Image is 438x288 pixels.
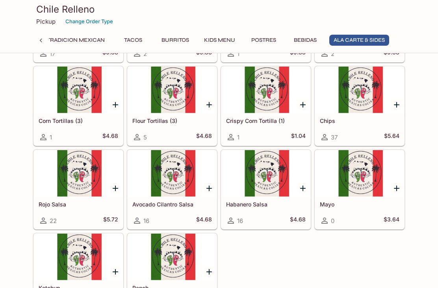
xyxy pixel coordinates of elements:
[392,100,401,110] button: Add Chips
[237,50,239,58] span: 1
[221,150,310,197] div: Habanero Salsa
[110,267,120,277] button: Add Ketchup
[204,183,214,193] button: Add Avocado Cilantro Salsa
[320,117,399,124] h5: Chips
[39,117,118,124] h5: Corn Tortillas (3)
[237,134,239,141] span: 1
[226,201,306,208] h5: Habanero Salsa
[315,150,405,229] a: Mayo0$3.64
[204,100,214,110] button: Add Flour Tortillas (3)
[50,134,52,141] span: 1
[110,100,120,110] button: Add Corn Tortillas (3)
[33,150,123,229] a: Rojo Salsa22$5.72
[298,100,308,110] button: Add Crispy Corn Tortilla (1)
[36,3,402,15] h3: Chile Relleno
[329,35,389,46] button: Ala Carte & Sides
[196,132,212,142] h5: $4.68
[128,234,217,281] div: Ranch
[291,132,306,142] h5: $1.04
[39,201,118,208] h5: Rojo Salsa
[384,216,399,225] h5: $3.64
[246,35,281,46] button: Postres
[103,216,118,225] h5: $5.72
[34,150,123,197] div: Rojo Salsa
[110,183,120,193] button: Add Rojo Salsa
[315,66,405,146] a: Chips37$5.64
[33,66,123,146] a: Corn Tortillas (3)1$4.68
[35,35,109,46] button: La Tradicion Mexican
[298,183,308,193] button: Add Habanero Salsa
[62,15,117,28] button: Change Order Type
[331,217,334,225] span: 0
[331,50,334,58] span: 2
[221,66,311,146] a: Crispy Corn Tortilla (1)1$1.04
[315,150,404,197] div: Mayo
[102,132,118,142] h5: $4.68
[384,49,399,58] h5: $9.88
[196,216,212,225] h5: $4.68
[34,234,123,281] div: Ketchup
[384,132,399,142] h5: $5.64
[143,217,149,225] span: 16
[320,201,399,208] h5: Mayo
[237,217,243,225] span: 16
[102,49,118,58] h5: $9.88
[143,134,147,141] span: 5
[315,67,404,114] div: Chips
[290,216,306,225] h5: $4.68
[221,150,311,229] a: Habanero Salsa16$4.68
[200,35,239,46] button: Kids Menu
[128,150,217,197] div: Avocado Cilantro Salsa
[50,217,57,225] span: 22
[226,117,306,124] h5: Crispy Corn Tortilla (1)
[221,67,310,114] div: Crispy Corn Tortilla (1)
[204,267,214,277] button: Add Ranch
[115,35,151,46] button: Tacos
[127,150,217,229] a: Avocado Cilantro Salsa16$4.68
[290,49,306,58] h5: $9.88
[132,117,212,124] h5: Flour Tortillas (3)
[157,35,193,46] button: Burritos
[196,49,212,58] h5: $9.88
[331,134,338,141] span: 37
[128,67,217,114] div: Flour Tortillas (3)
[143,50,147,58] span: 2
[288,35,323,46] button: Bebidas
[127,66,217,146] a: Flour Tortillas (3)5$4.68
[34,67,123,114] div: Corn Tortillas (3)
[36,18,56,25] p: Pickup
[132,201,212,208] h5: Avocado Cilantro Salsa
[392,183,401,193] button: Add Mayo
[50,50,55,58] span: 17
